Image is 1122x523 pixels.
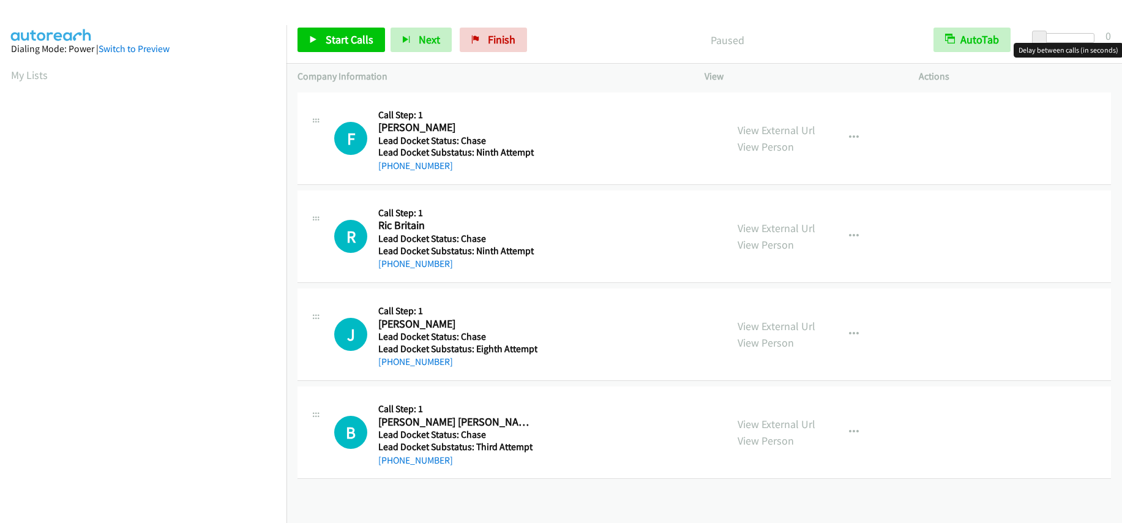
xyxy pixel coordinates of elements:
[738,417,815,431] a: View External Url
[378,233,534,245] h5: Lead Docket Status: Chase
[378,454,453,466] a: [PHONE_NUMBER]
[378,160,453,171] a: [PHONE_NUMBER]
[738,238,794,252] a: View Person
[99,43,170,55] a: Switch to Preview
[378,415,534,429] h2: [PERSON_NAME] [PERSON_NAME]
[297,69,683,84] p: Company Information
[334,318,367,351] h1: J
[378,258,453,269] a: [PHONE_NUMBER]
[11,68,48,82] a: My Lists
[378,305,537,317] h5: Call Step: 1
[378,121,534,135] h2: [PERSON_NAME]
[334,122,367,155] h1: F
[334,416,367,449] h1: B
[933,28,1011,52] button: AutoTab
[378,317,534,331] h2: [PERSON_NAME]
[334,416,367,449] div: The call is yet to be attempted
[738,123,815,137] a: View External Url
[297,28,385,52] a: Start Calls
[378,403,534,415] h5: Call Step: 1
[488,32,515,47] span: Finish
[378,343,537,355] h5: Lead Docket Substatus: Eighth Attempt
[378,109,534,121] h5: Call Step: 1
[334,220,367,253] h1: R
[738,319,815,333] a: View External Url
[738,221,815,235] a: View External Url
[378,135,534,147] h5: Lead Docket Status: Chase
[544,32,911,48] p: Paused
[326,32,373,47] span: Start Calls
[378,146,534,159] h5: Lead Docket Substatus: Ninth Attempt
[378,356,453,367] a: [PHONE_NUMBER]
[705,69,897,84] p: View
[460,28,527,52] a: Finish
[378,245,534,257] h5: Lead Docket Substatus: Ninth Attempt
[919,69,1111,84] p: Actions
[738,434,794,448] a: View Person
[419,32,440,47] span: Next
[378,331,537,343] h5: Lead Docket Status: Chase
[11,42,275,56] div: Dialing Mode: Power |
[391,28,452,52] button: Next
[378,207,534,219] h5: Call Step: 1
[1105,28,1111,44] div: 0
[378,429,534,441] h5: Lead Docket Status: Chase
[378,219,534,233] h2: Ric Britain
[334,318,367,351] div: The call is yet to be attempted
[738,336,794,350] a: View Person
[378,441,534,453] h5: Lead Docket Substatus: Third Attempt
[334,220,367,253] div: The call is yet to be attempted
[334,122,367,155] div: The call is yet to be attempted
[738,140,794,154] a: View Person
